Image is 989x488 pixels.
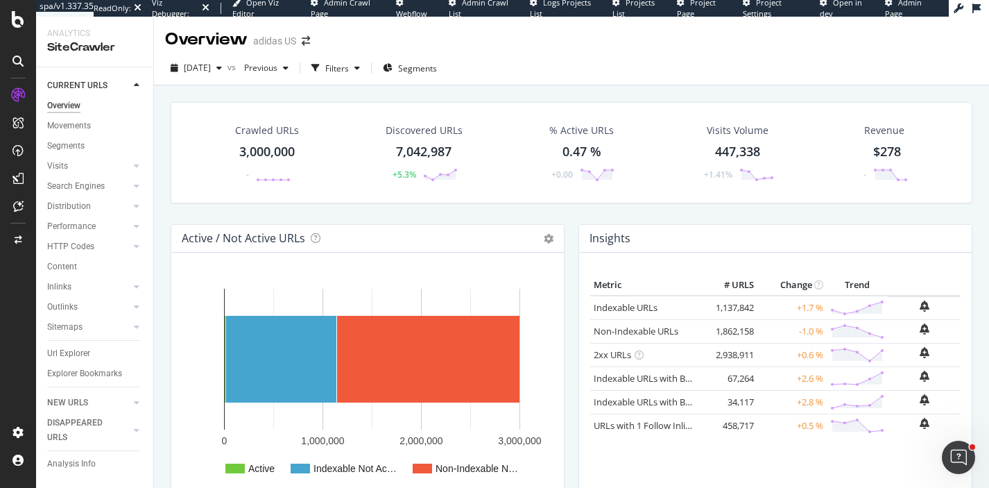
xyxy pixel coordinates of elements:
[182,229,305,248] h4: Active / Not Active URLs
[377,57,442,79] button: Segments
[47,396,130,410] a: NEW URLS
[757,343,827,367] td: +0.6 %
[47,260,144,274] a: Content
[702,390,757,414] td: 34,117
[47,239,130,254] a: HTTP Codes
[47,346,90,361] div: Url Explorer
[239,57,294,79] button: Previous
[757,319,827,343] td: -1.0 %
[590,229,630,248] h4: Insights
[235,124,299,137] div: Crawled URLs
[94,3,131,14] div: ReadOnly:
[47,28,142,40] div: Analytics
[47,99,80,113] div: Overview
[396,143,452,161] div: 7,042,987
[549,124,614,137] div: % Active URLs
[47,78,130,93] a: CURRENT URLS
[253,34,296,48] div: adidas US
[47,416,130,445] a: DISAPPEARED URLS
[47,367,144,381] a: Explorer Bookmarks
[594,419,696,432] a: URLs with 1 Follow Inlink
[920,347,929,358] div: bell-plus
[301,435,344,446] text: 1,000,000
[757,414,827,437] td: +0.5 %
[920,394,929,405] div: bell-plus
[184,62,211,74] span: 2025 Sep. 9th
[715,143,760,161] div: 447,338
[47,179,105,194] div: Search Engines
[707,124,768,137] div: Visits Volume
[239,62,277,74] span: Previous
[313,463,397,474] text: Indexable Not Ac…
[47,159,130,174] a: Visits
[863,169,866,180] div: -
[702,275,757,296] th: # URLS
[920,418,929,429] div: bell-plus
[396,8,427,19] span: Webflow
[942,441,975,474] iframe: Intercom live chat
[827,275,888,296] th: Trend
[248,463,275,474] text: Active
[302,36,310,46] div: arrow-right-arrow-left
[551,169,573,180] div: +0.00
[47,78,108,93] div: CURRENT URLS
[47,396,88,410] div: NEW URLS
[47,320,130,335] a: Sitemaps
[47,219,96,234] div: Performance
[393,169,416,180] div: +5.3%
[47,416,117,445] div: DISAPPEARED URLS
[757,275,827,296] th: Change
[47,280,71,294] div: Inlinks
[920,323,929,335] div: bell-plus
[702,414,757,437] td: 458,717
[47,119,144,133] a: Movements
[399,435,442,446] text: 2,000,000
[562,143,601,161] div: 0.47 %
[544,234,553,244] i: Options
[227,61,239,73] span: vs
[47,280,130,294] a: Inlinks
[47,457,96,471] div: Analysis Info
[47,457,144,471] a: Analysis Info
[325,62,349,74] div: Filters
[47,139,85,153] div: Segments
[222,435,227,446] text: 0
[239,143,295,161] div: 3,000,000
[47,260,77,274] div: Content
[306,57,365,79] button: Filters
[436,463,518,474] text: Non-Indexable N…
[165,28,248,51] div: Overview
[47,367,122,381] div: Explorer Bookmarks
[702,343,757,367] td: 2,938,911
[757,296,827,320] td: +1.7 %
[47,139,144,153] a: Segments
[386,124,463,137] div: Discovered URLs
[47,40,142,56] div: SiteCrawler
[47,300,130,314] a: Outlinks
[594,396,745,408] a: Indexable URLs with Bad Description
[47,159,68,174] div: Visits
[47,119,91,133] div: Movements
[47,239,94,254] div: HTTP Codes
[702,319,757,343] td: 1,862,158
[920,371,929,382] div: bell-plus
[47,346,144,361] a: Url Explorer
[702,296,757,320] td: 1,137,842
[246,169,249,180] div: -
[47,99,144,113] a: Overview
[594,372,709,385] a: Indexable URLs with Bad H1
[757,390,827,414] td: +2.8 %
[398,62,437,74] span: Segments
[47,179,130,194] a: Search Engines
[47,219,130,234] a: Performance
[702,367,757,390] td: 67,264
[594,301,657,314] a: Indexable URLs
[594,325,678,337] a: Non-Indexable URLs
[47,300,78,314] div: Outlinks
[47,320,83,335] div: Sitemaps
[47,199,91,214] div: Distribution
[47,199,130,214] a: Distribution
[920,301,929,312] div: bell-plus
[594,348,631,361] a: 2xx URLs
[590,275,702,296] th: Metric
